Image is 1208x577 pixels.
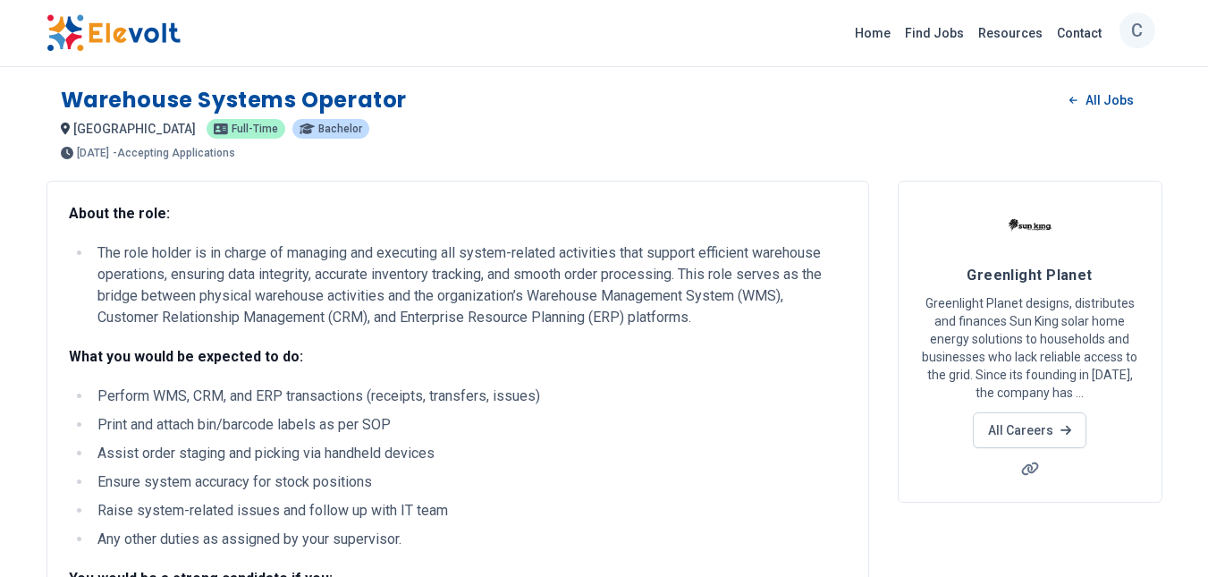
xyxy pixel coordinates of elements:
p: C [1131,8,1143,53]
button: C [1119,13,1155,48]
strong: About the role: [69,205,170,222]
span: Full-time [232,123,278,134]
p: - Accepting Applications [113,148,235,158]
li: Perform WMS, CRM, and ERP transactions (receipts, transfers, issues) [92,386,847,407]
li: Print and attach bin/barcode labels as per SOP [92,414,847,436]
span: [DATE] [77,148,109,158]
span: Bachelor [318,123,362,134]
li: Any other duties as assigned by your supervisor. [92,529,847,550]
img: Greenlight Planet [1008,203,1052,248]
a: Home [848,19,898,47]
a: Contact [1050,19,1109,47]
li: Ensure system accuracy for stock positions [92,471,847,493]
a: Find Jobs [898,19,971,47]
strong: What you would be expected to do: [69,348,303,365]
p: Greenlight Planet designs, distributes and finances Sun King solar home energy solutions to house... [920,294,1140,402]
li: Raise system-related issues and follow up with IT team [92,500,847,522]
img: Elevolt [46,14,181,52]
li: Assist order staging and picking via handheld devices [92,443,847,464]
span: Greenlight Planet [967,267,1093,284]
li: The role holder is in charge of managing and executing all system-related activities that support... [92,242,847,328]
a: All Careers [973,412,1086,448]
h1: Warehouse Systems Operator [61,86,408,115]
span: [GEOGRAPHIC_DATA] [73,122,196,136]
a: Resources [971,19,1050,47]
a: All Jobs [1055,87,1147,114]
